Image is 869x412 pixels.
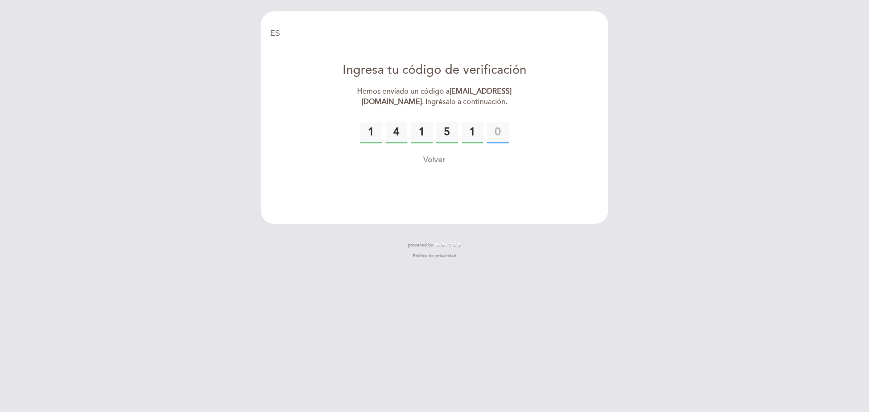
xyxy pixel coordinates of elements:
div: Ingresa tu código de verificación [331,62,539,79]
input: 0 [360,122,382,143]
input: 0 [411,122,433,143]
a: powered by [408,242,461,248]
strong: [EMAIL_ADDRESS][DOMAIN_NAME] [362,87,512,106]
img: MEITRE [435,243,461,247]
input: 0 [436,122,458,143]
input: 0 [386,122,407,143]
input: 0 [462,122,483,143]
a: Política de privacidad [413,253,456,259]
button: Volver [423,154,446,166]
span: powered by [408,242,433,248]
input: 0 [487,122,509,143]
div: Hemos enviado un código a . Ingrésalo a continuación. [331,86,539,107]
